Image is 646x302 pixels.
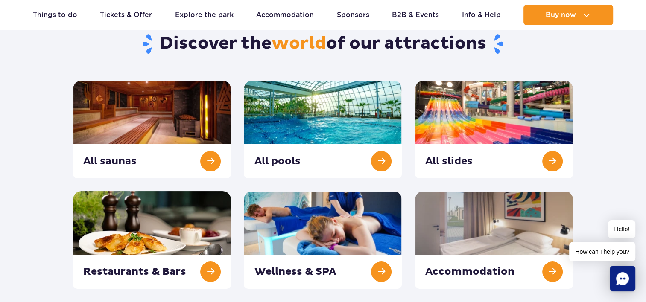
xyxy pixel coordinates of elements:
a: Explore the park [175,5,234,25]
a: B2B & Events [392,5,439,25]
button: Buy now [523,5,613,25]
a: Accommodation [256,5,314,25]
a: Sponsors [337,5,369,25]
a: Tickets & Offer [100,5,152,25]
a: Things to do [33,5,77,25]
span: Buy now [546,11,576,19]
h1: Discover the of our attractions [73,33,573,55]
span: Hello! [608,220,635,238]
span: world [272,33,326,54]
a: Info & Help [462,5,501,25]
div: Chat [610,266,635,291]
span: How can I help you? [569,242,635,261]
